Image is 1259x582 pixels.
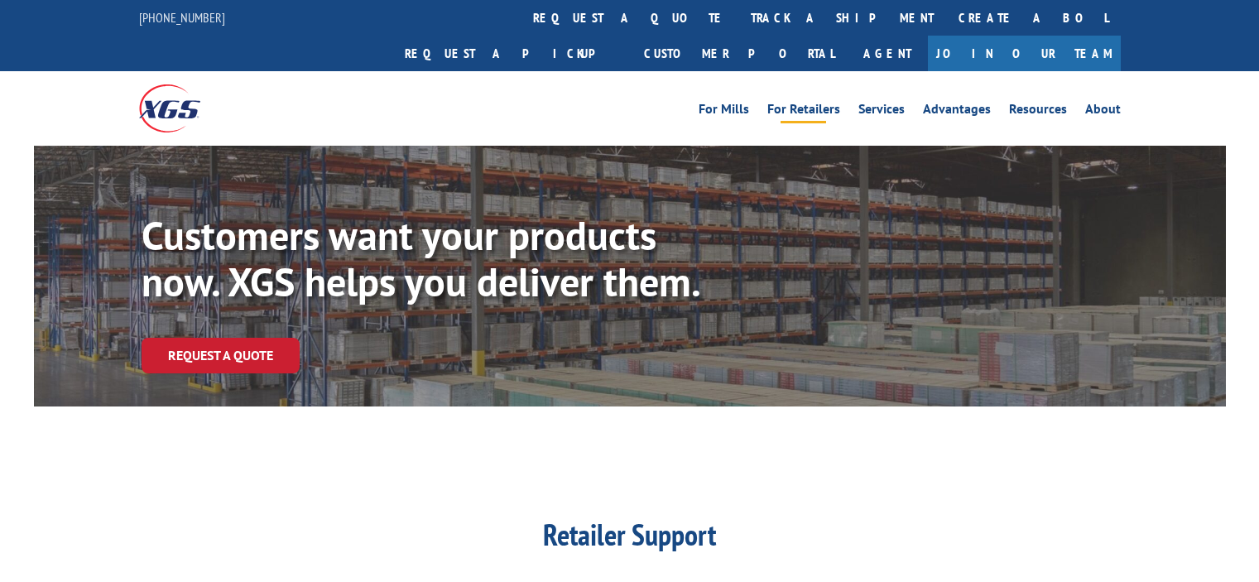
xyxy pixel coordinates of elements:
a: Advantages [923,103,991,121]
a: About [1085,103,1121,121]
a: For Retailers [767,103,840,121]
a: Request a Quote [142,338,300,373]
a: Resources [1009,103,1067,121]
a: [PHONE_NUMBER] [139,9,225,26]
h1: Retailer Support [299,520,961,558]
a: Customer Portal [632,36,847,71]
a: Agent [847,36,928,71]
p: Customers want your products now. XGS helps you deliver them. [142,212,735,305]
a: Join Our Team [928,36,1121,71]
a: For Mills [699,103,749,121]
a: Request a pickup [392,36,632,71]
a: Services [858,103,905,121]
